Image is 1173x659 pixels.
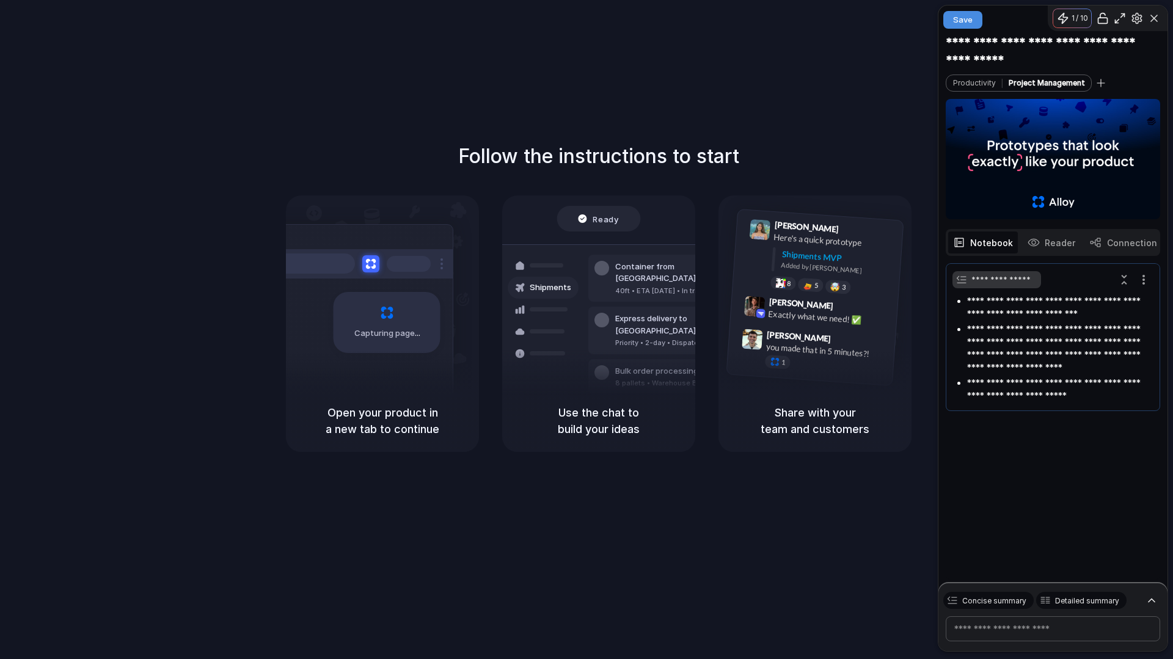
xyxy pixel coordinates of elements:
span: 9:42 AM [837,300,862,315]
span: Shipments [530,282,571,294]
div: Express delivery to [GEOGRAPHIC_DATA] [615,313,747,337]
div: you made that in 5 minutes?! [766,340,888,361]
h5: Open your product in a new tab to continue [301,404,464,437]
span: 9:41 AM [842,224,868,238]
h5: Share with your team and customers [733,404,897,437]
span: Ready [593,213,619,225]
span: Capturing page [354,327,422,340]
div: Priority • 2-day • Dispatched [615,338,747,348]
div: 🤯 [830,282,841,291]
span: [PERSON_NAME] [769,294,833,312]
h5: Use the chat to build your ideas [517,404,681,437]
span: 1 [781,359,786,365]
div: Exactly what we need! ✅ [768,307,890,328]
span: 3 [842,283,846,290]
div: Here's a quick prototype [773,230,896,251]
span: [PERSON_NAME] [774,218,839,236]
span: 5 [814,282,819,288]
div: Added by [PERSON_NAME] [781,260,893,277]
div: 40ft • ETA [DATE] • In transit [615,286,747,296]
div: Shipments MVP [781,247,894,268]
div: Container from [GEOGRAPHIC_DATA] [615,261,747,285]
div: 8 pallets • Warehouse B • Packed [615,378,729,388]
div: Bulk order processing [615,365,729,377]
span: [PERSON_NAME] [767,327,831,345]
h1: Follow the instructions to start [458,142,739,171]
span: 9:47 AM [835,333,860,348]
span: 8 [787,280,791,286]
